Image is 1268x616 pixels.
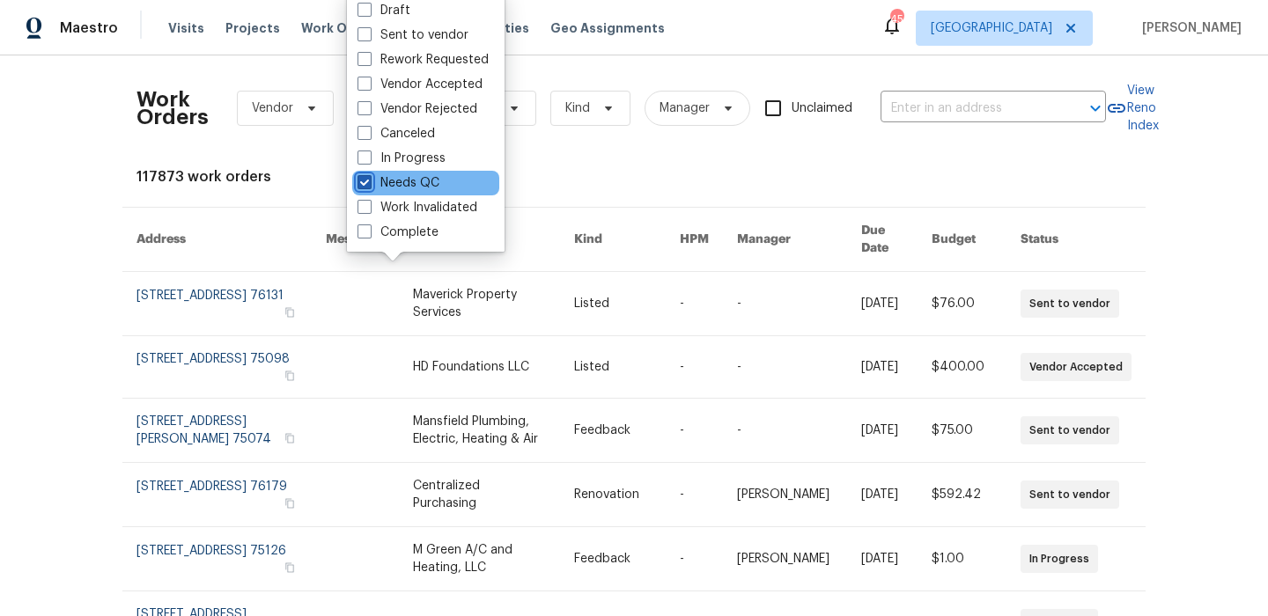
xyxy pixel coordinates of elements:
span: [PERSON_NAME] [1135,19,1242,37]
span: Unclaimed [792,99,852,118]
th: Budget [918,208,1006,272]
button: Copy Address [282,495,298,511]
th: Status [1006,208,1146,272]
td: [PERSON_NAME] [723,463,847,527]
td: M Green A/C and Heating, LLC [399,527,560,591]
label: Vendor Rejected [358,100,477,118]
span: Work Orders [301,19,381,37]
td: Mansfield Plumbing, Electric, Heating & Air [399,399,560,463]
label: Rework Requested [358,51,489,69]
td: Centralized Purchasing [399,463,560,527]
th: HPM [666,208,723,272]
td: - [723,272,847,336]
td: [PERSON_NAME] [723,527,847,591]
button: Copy Address [282,430,298,446]
span: Visits [168,19,204,37]
th: Manager [723,208,847,272]
button: Copy Address [282,368,298,384]
th: Messages [312,208,399,272]
td: - [666,336,723,399]
td: - [666,399,723,463]
span: Maestro [60,19,118,37]
td: - [723,336,847,399]
div: 117873 work orders [136,168,1132,186]
span: Projects [225,19,280,37]
td: - [723,399,847,463]
input: Enter in an address [881,95,1057,122]
label: Sent to vendor [358,26,468,44]
td: Feedback [560,527,666,591]
td: Listed [560,336,666,399]
td: HD Foundations LLC [399,336,560,399]
th: Kind [560,208,666,272]
button: Copy Address [282,304,298,320]
label: In Progress [358,150,446,167]
span: Vendor [252,99,293,117]
h2: Work Orders [136,91,209,126]
td: - [666,527,723,591]
button: Open [1083,96,1108,121]
td: Listed [560,272,666,336]
label: Needs QC [358,174,439,192]
span: Geo Assignments [550,19,665,37]
span: Manager [660,99,710,117]
td: Maverick Property Services [399,272,560,336]
span: [GEOGRAPHIC_DATA] [931,19,1052,37]
td: - [666,463,723,527]
td: Feedback [560,399,666,463]
label: Work Invalidated [358,199,477,216]
button: Copy Address [282,560,298,576]
label: Draft [358,2,410,19]
a: View Reno Index [1106,82,1159,135]
td: - [666,272,723,336]
td: Renovation [560,463,666,527]
th: Address [122,208,312,272]
div: 45 [890,11,903,28]
label: Vendor Accepted [358,76,483,93]
label: Complete [358,224,439,241]
th: Due Date [847,208,918,272]
label: Canceled [358,125,435,143]
span: Kind [565,99,590,117]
